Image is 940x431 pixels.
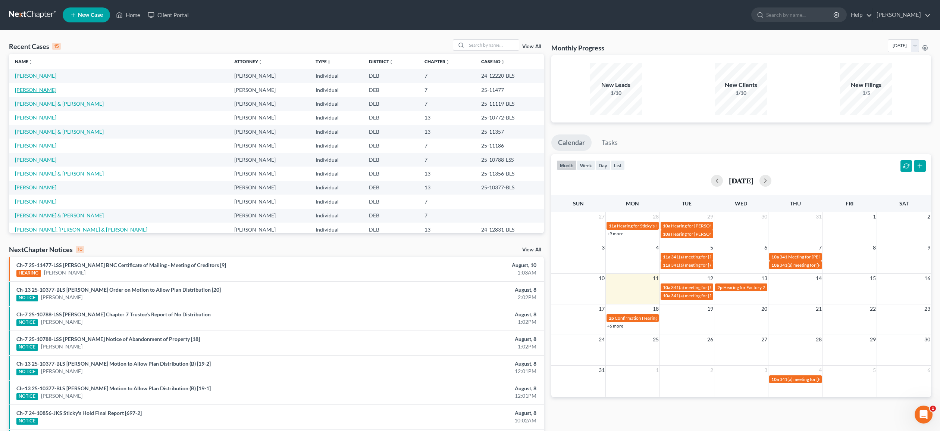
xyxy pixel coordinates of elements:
[419,139,475,152] td: 7
[310,153,363,167] td: Individual
[475,97,544,111] td: 25-11119-BLS
[598,212,605,221] span: 27
[15,128,104,135] a: [PERSON_NAME] & [PERSON_NAME]
[924,274,931,283] span: 16
[766,8,834,22] input: Search by name...
[368,385,536,392] div: August, 8
[368,360,536,368] div: August, 8
[316,59,331,64] a: Typeunfold_more
[873,8,931,22] a: [PERSON_NAME]
[310,97,363,111] td: Individual
[609,223,616,229] span: 11a
[815,335,822,344] span: 28
[671,293,783,298] span: 341(a) meeting for [PERSON_NAME] & [PERSON_NAME]
[927,212,931,221] span: 2
[78,12,103,18] span: New Case
[872,212,877,221] span: 1
[9,245,84,254] div: NextChapter Notices
[228,181,309,195] td: [PERSON_NAME]
[761,335,768,344] span: 27
[706,274,714,283] span: 12
[389,60,394,64] i: unfold_more
[310,223,363,236] td: Individual
[112,8,144,22] a: Home
[310,167,363,180] td: Individual
[761,304,768,313] span: 20
[655,366,659,375] span: 1
[419,209,475,223] td: 7
[551,43,604,52] h3: Monthly Progress
[15,100,104,107] a: [PERSON_NAME] & [PERSON_NAME]
[846,200,853,207] span: Fri
[363,125,419,139] td: DEB
[368,335,536,343] div: August, 8
[671,285,783,290] span: 341(a) meeting for [PERSON_NAME] & [PERSON_NAME]
[840,81,892,89] div: New Filings
[475,181,544,195] td: 25-10377-BLS
[15,184,56,190] a: [PERSON_NAME]
[419,181,475,195] td: 13
[671,223,729,229] span: Hearing for [PERSON_NAME]
[368,392,536,400] div: 12:01PM
[419,83,475,97] td: 7
[16,336,200,342] a: Ch-7 25-10788-LSS [PERSON_NAME] Notice of Abandonment of Property [18]
[16,270,41,277] div: HEARING
[481,59,505,64] a: Case Nounfold_more
[706,304,714,313] span: 19
[310,181,363,195] td: Individual
[9,42,61,51] div: Recent Cases
[368,368,536,375] div: 12:01PM
[924,335,931,344] span: 30
[419,223,475,236] td: 13
[363,209,419,223] td: DEB
[228,195,309,208] td: [PERSON_NAME]
[590,81,642,89] div: New Leads
[815,212,822,221] span: 31
[41,343,82,350] a: [PERSON_NAME]
[368,269,536,276] div: 1:03AM
[551,134,592,151] a: Calendar
[363,97,419,111] td: DEB
[16,319,38,326] div: NOTICE
[869,304,877,313] span: 22
[228,69,309,83] td: [PERSON_NAME]
[617,223,681,229] span: Hearing for Sticky's Holdings LLC
[735,200,747,207] span: Wed
[41,368,82,375] a: [PERSON_NAME]
[327,60,331,64] i: unfold_more
[228,97,309,111] td: [PERSON_NAME]
[363,181,419,195] td: DEB
[228,153,309,167] td: [PERSON_NAME]
[663,223,670,229] span: 10a
[601,243,605,252] span: 3
[501,60,505,64] i: unfold_more
[467,40,519,50] input: Search by name...
[15,226,147,233] a: [PERSON_NAME], [PERSON_NAME] & [PERSON_NAME]
[228,83,309,97] td: [PERSON_NAME]
[424,59,450,64] a: Chapterunfold_more
[598,304,605,313] span: 17
[715,89,767,97] div: 1/10
[475,83,544,97] td: 25-11477
[663,254,670,260] span: 11a
[41,318,82,326] a: [PERSON_NAME]
[28,60,33,64] i: unfold_more
[607,323,623,329] a: +6 more
[445,60,450,64] i: unfold_more
[228,223,309,236] td: [PERSON_NAME]
[16,295,38,301] div: NOTICE
[771,376,779,382] span: 10a
[368,294,536,301] div: 2:02PM
[915,406,933,424] iframe: Intercom live chat
[764,366,768,375] span: 3
[869,335,877,344] span: 29
[363,139,419,152] td: DEB
[682,200,692,207] span: Tue
[706,335,714,344] span: 26
[310,139,363,152] td: Individual
[16,286,221,293] a: Ch-13 25-10377-BLS [PERSON_NAME] Order on Motion to Allow Plan Distribution [20]
[715,81,767,89] div: New Clients
[607,231,623,236] a: +9 more
[522,44,541,49] a: View All
[663,262,670,268] span: 11a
